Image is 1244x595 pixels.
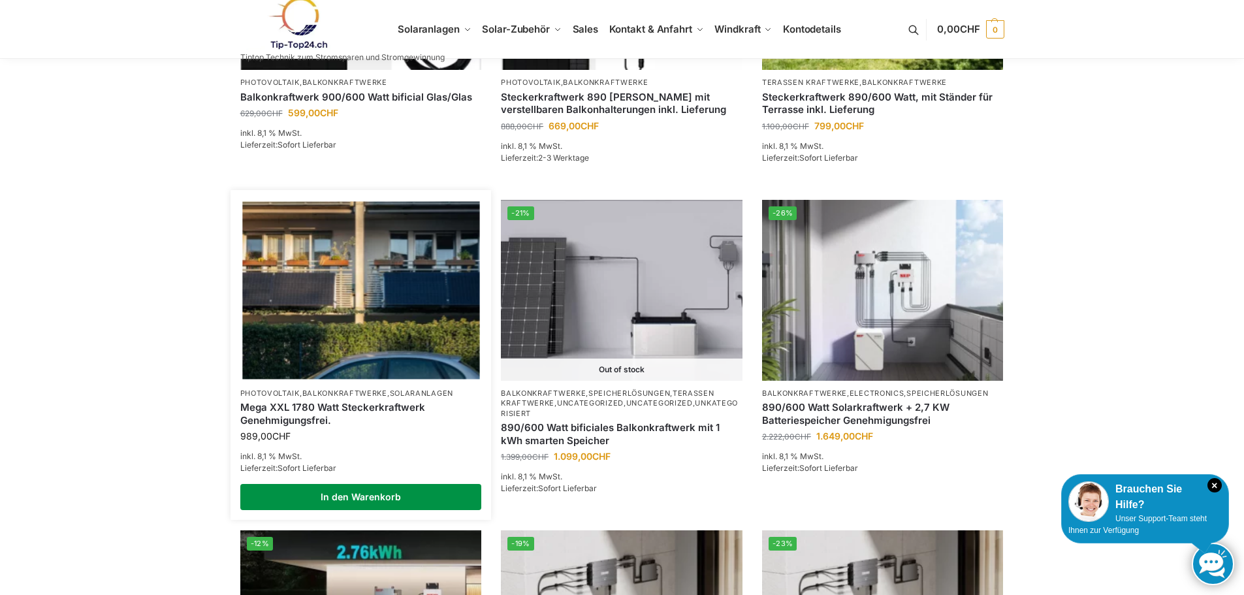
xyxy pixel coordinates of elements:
[793,121,809,131] span: CHF
[240,430,291,442] bdi: 989,00
[762,140,1004,152] p: inkl. 8,1 % MwSt.
[626,398,693,408] a: Uncategorized
[501,121,543,131] bdi: 888,00
[538,153,589,163] span: 2-3 Werktage
[302,389,387,398] a: Balkonkraftwerke
[554,451,611,462] bdi: 1.099,00
[937,10,1004,49] a: 0,00CHF 0
[960,23,980,35] span: CHF
[855,430,873,442] span: CHF
[240,389,482,398] p: , ,
[762,451,1004,462] p: inkl. 8,1 % MwSt.
[266,108,283,118] span: CHF
[501,389,586,398] a: Balkonkraftwerke
[906,389,988,398] a: Speicherlösungen
[714,23,760,35] span: Windkraft
[501,153,589,163] span: Lieferzeit:
[240,401,482,426] a: Mega XXL 1780 Watt Steckerkraftwerk Genehmigungsfrei.
[320,107,338,118] span: CHF
[795,432,811,442] span: CHF
[762,78,859,87] a: Terassen Kraftwerke
[986,20,1004,39] span: 0
[501,389,714,408] a: Terassen Kraftwerke
[240,389,300,398] a: Photovoltaik
[242,201,479,379] img: 2 Balkonkraftwerke
[799,153,858,163] span: Sofort Lieferbar
[1207,478,1222,492] i: Schließen
[240,140,336,150] span: Lieferzeit:
[240,484,482,510] a: In den Warenkorb legen: „Mega XXL 1780 Watt Steckerkraftwerk Genehmigungsfrei.“
[846,120,864,131] span: CHF
[762,78,1004,88] p: ,
[302,78,387,87] a: Balkonkraftwerke
[862,78,947,87] a: Balkonkraftwerke
[398,23,460,35] span: Solaranlagen
[1068,514,1207,535] span: Unser Support-Team steht Ihnen zur Verfügung
[240,78,482,88] p: ,
[501,452,549,462] bdi: 1.399,00
[762,463,858,473] span: Lieferzeit:
[937,23,980,35] span: 0,00
[240,54,445,61] p: Tiptop Technik zum Stromsparen und Stromgewinnung
[501,78,560,87] a: Photovoltaik
[1068,481,1222,513] div: Brauchen Sie Hilfe?
[240,108,283,118] bdi: 629,00
[563,78,648,87] a: Balkonkraftwerke
[762,121,809,131] bdi: 1.100,00
[762,153,858,163] span: Lieferzeit:
[609,23,692,35] span: Kontakt & Anfahrt
[588,389,670,398] a: Speicherlösungen
[272,430,291,442] span: CHF
[762,389,847,398] a: Balkonkraftwerke
[573,23,599,35] span: Sales
[762,200,1004,381] a: -26%Steckerkraftwerk mit 2,7kwh-Speicher
[501,471,742,483] p: inkl. 8,1 % MwSt.
[814,120,864,131] bdi: 799,00
[390,389,453,398] a: Solaranlagen
[501,200,742,381] a: -21% Out of stockASE 1000 Batteriespeicher
[1068,481,1109,522] img: Customer service
[592,451,611,462] span: CHF
[482,23,550,35] span: Solar-Zubehör
[240,91,482,104] a: Balkonkraftwerk 900/600 Watt bificial Glas/Glas
[501,78,742,88] p: ,
[501,140,742,152] p: inkl. 8,1 % MwSt.
[501,398,738,417] a: Unkategorisiert
[501,483,597,493] span: Lieferzeit:
[783,23,841,35] span: Kontodetails
[240,78,300,87] a: Photovoltaik
[762,200,1004,381] img: Steckerkraftwerk mit 2,7kwh-Speicher
[240,127,482,139] p: inkl. 8,1 % MwSt.
[581,120,599,131] span: CHF
[501,91,742,116] a: Steckerkraftwerk 890 Watt mit verstellbaren Balkonhalterungen inkl. Lieferung
[532,452,549,462] span: CHF
[288,107,338,118] bdi: 599,00
[762,91,1004,116] a: Steckerkraftwerk 890/600 Watt, mit Ständer für Terrasse inkl. Lieferung
[850,389,904,398] a: Electronics
[762,389,1004,398] p: , ,
[557,398,624,408] a: Uncategorized
[762,432,811,442] bdi: 2.222,00
[501,200,742,381] img: ASE 1000 Batteriespeicher
[799,463,858,473] span: Sofort Lieferbar
[240,451,482,462] p: inkl. 8,1 % MwSt.
[501,389,742,419] p: , , , , ,
[240,463,336,473] span: Lieferzeit:
[278,463,336,473] span: Sofort Lieferbar
[762,401,1004,426] a: 890/600 Watt Solarkraftwerk + 2,7 KW Batteriespeicher Genehmigungsfrei
[538,483,597,493] span: Sofort Lieferbar
[501,421,742,447] a: 890/600 Watt bificiales Balkonkraftwerk mit 1 kWh smarten Speicher
[549,120,599,131] bdi: 669,00
[278,140,336,150] span: Sofort Lieferbar
[816,430,873,442] bdi: 1.649,00
[527,121,543,131] span: CHF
